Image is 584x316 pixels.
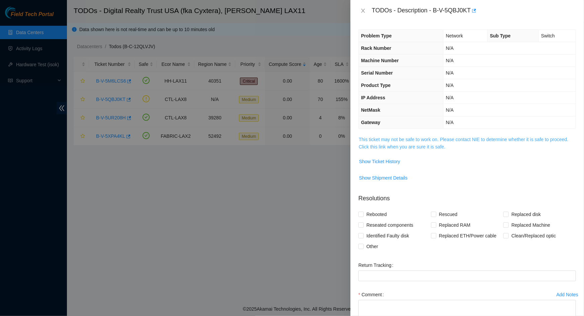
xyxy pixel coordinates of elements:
span: N/A [446,107,453,113]
span: N/A [446,45,453,51]
span: close [360,8,366,13]
span: Identified Faulty disk [364,230,412,241]
label: Return Tracking [358,260,396,271]
span: Sub Type [490,33,511,38]
span: Product Type [361,83,391,88]
button: Add Notesclock-circle [556,289,579,300]
span: Replaced RAM [436,220,473,230]
span: N/A [446,83,453,88]
p: Resolutions [358,189,576,203]
span: Switch [541,33,555,38]
span: Clean/Replaced optic [509,230,559,241]
span: IP Address [361,95,385,100]
span: Serial Number [361,70,393,76]
span: N/A [446,95,453,100]
input: Return Tracking [358,271,576,281]
label: Comment [358,289,387,300]
button: Show Ticket History [359,156,401,167]
span: Rack Number [361,45,391,51]
div: Add Notes [557,292,578,297]
span: Rebooted [364,209,390,220]
span: Show Ticket History [359,158,400,165]
span: Network [446,33,463,38]
span: NetMask [361,107,381,113]
span: Gateway [361,120,381,125]
button: Close [358,8,368,14]
span: Machine Number [361,58,399,63]
span: N/A [446,120,453,125]
span: Show Shipment Details [359,174,408,182]
span: N/A [446,70,453,76]
span: Rescued [436,209,460,220]
span: Replaced disk [509,209,544,220]
div: TODOs - Description - B-V-5QBJ0KT [372,5,576,16]
span: Problem Type [361,33,392,38]
span: Other [364,241,381,252]
span: N/A [446,58,453,63]
span: Reseated components [364,220,416,230]
button: Show Shipment Details [359,173,408,183]
a: This ticket may not be safe to work on. Please contact NIE to determine whether it is safe to pro... [359,137,568,149]
span: Replaced Machine [509,220,553,230]
span: Replaced ETH/Power cable [436,230,499,241]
